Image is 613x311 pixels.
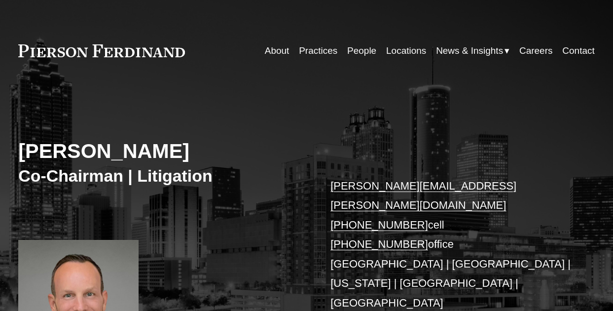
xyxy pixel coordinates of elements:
a: [PHONE_NUMBER] [330,219,428,231]
a: folder dropdown [436,41,509,60]
a: Locations [386,41,426,60]
a: People [347,41,376,60]
h3: Co-Chairman | Litigation [18,166,306,187]
h2: [PERSON_NAME] [18,139,306,163]
a: Careers [519,41,552,60]
a: Practices [299,41,337,60]
a: About [265,41,289,60]
a: Contact [562,41,594,60]
a: [PERSON_NAME][EMAIL_ADDRESS][PERSON_NAME][DOMAIN_NAME] [330,180,516,212]
span: News & Insights [436,42,503,59]
a: [PHONE_NUMBER] [330,238,428,250]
